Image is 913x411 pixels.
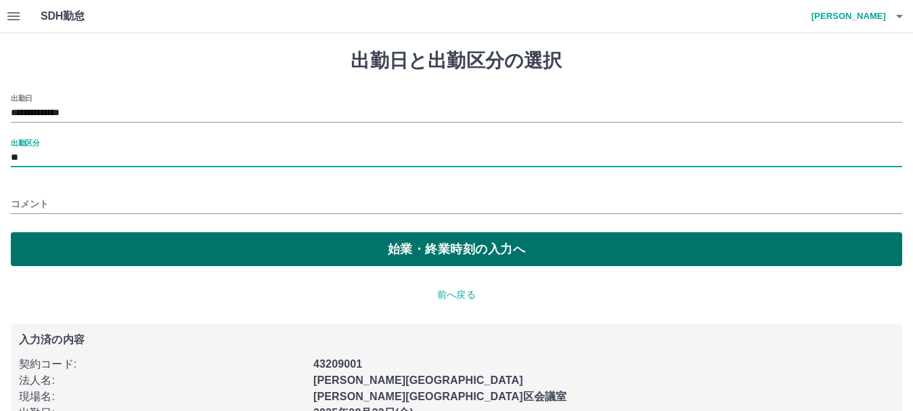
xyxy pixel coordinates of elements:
[19,389,305,405] p: 現場名 :
[11,93,32,103] label: 出勤日
[313,358,362,370] b: 43209001
[11,232,902,266] button: 始業・終業時刻の入力へ
[11,137,39,148] label: 出勤区分
[313,374,523,386] b: [PERSON_NAME][GEOGRAPHIC_DATA]
[19,334,894,345] p: 入力済の内容
[19,372,305,389] p: 法人名 :
[11,49,902,72] h1: 出勤日と出勤区分の選択
[313,391,566,402] b: [PERSON_NAME][GEOGRAPHIC_DATA]区会議室
[11,288,902,302] p: 前へ戻る
[19,356,305,372] p: 契約コード :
